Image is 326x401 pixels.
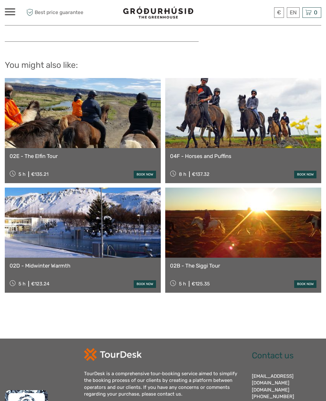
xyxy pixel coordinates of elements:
[170,153,316,159] a: 04F - Horses and Puffins
[277,9,281,16] span: €
[9,11,72,16] p: We're away right now. Please check back later!
[84,348,142,361] img: td-logo-white.png
[252,394,294,399] a: [PHONE_NUMBER]
[73,10,81,18] button: Open LiveChat chat widget
[134,280,156,288] a: book now
[192,171,209,177] div: €137.32
[313,9,318,16] span: 0
[252,351,322,361] h2: Contact us
[179,281,186,287] span: 5 h
[18,281,25,287] span: 5 h
[10,153,156,159] a: 02E - The Elfin Tour
[252,387,289,393] a: [DOMAIN_NAME]
[31,171,48,177] div: €135.21
[84,370,242,398] div: TourDesk is a comprehensive tour-booking service aimed to simplify the booking process of our cli...
[192,281,210,287] div: €125.35
[10,262,156,269] a: 02D - Midwinter Warmth
[287,7,300,18] div: EN
[170,262,316,269] a: 02B - The Siggi Tour
[123,7,193,18] img: 1578-341a38b5-ce05-4595-9f3d-b8aa3718a0b3_logo_small.jpg
[179,171,186,177] span: 8 h
[18,171,25,177] span: 5 h
[31,281,49,287] div: €123.24
[294,171,316,178] a: book now
[5,60,321,70] h2: You might also like:
[25,7,84,18] span: Best price guarantee
[134,171,156,178] a: book now
[252,373,322,400] div: [EMAIL_ADDRESS][DOMAIN_NAME]
[294,280,316,288] a: book now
